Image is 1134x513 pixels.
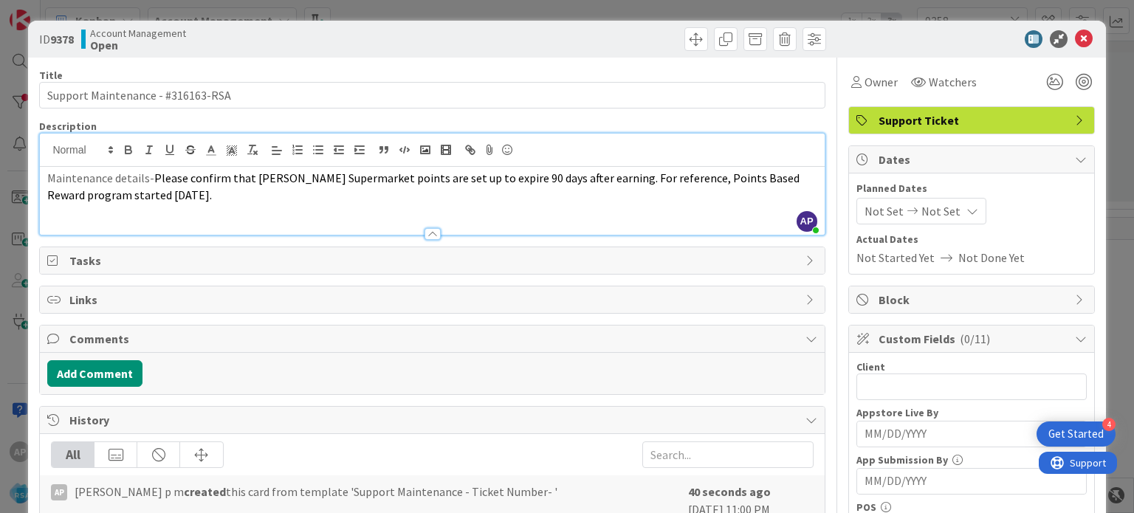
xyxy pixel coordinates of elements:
[642,441,814,468] input: Search...
[90,39,186,51] b: Open
[47,170,817,203] p: Maintenance details-
[39,82,825,109] input: type card name here...
[856,249,935,266] span: Not Started Yet
[856,502,1087,512] div: POS
[879,330,1068,348] span: Custom Fields
[90,27,186,39] span: Account Management
[51,484,67,500] div: Ap
[69,291,797,309] span: Links
[69,411,797,429] span: History
[50,32,74,47] b: 9378
[75,483,557,500] span: [PERSON_NAME] p m this card from template 'Support Maintenance - Ticket Number- '
[797,211,817,232] span: AP
[69,330,797,348] span: Comments
[929,73,977,91] span: Watchers
[960,331,990,346] span: ( 0/11 )
[1048,427,1104,441] div: Get Started
[865,202,904,220] span: Not Set
[47,360,142,387] button: Add Comment
[856,455,1087,465] div: App Submission By
[856,360,885,373] label: Client
[1102,418,1116,431] div: 4
[865,73,898,91] span: Owner
[184,484,226,499] b: created
[865,421,1079,447] input: MM/DD/YYYY
[39,120,97,133] span: Description
[1037,421,1116,447] div: Open Get Started checklist, remaining modules: 4
[39,69,63,82] label: Title
[31,2,67,20] span: Support
[879,151,1068,168] span: Dates
[52,442,94,467] div: All
[879,111,1068,129] span: Support Ticket
[39,30,74,48] span: ID
[879,291,1068,309] span: Block
[47,171,802,202] span: Please confirm that [PERSON_NAME] Supermarket points are set up to expire 90 days after earning. ...
[688,484,771,499] b: 40 seconds ago
[856,181,1087,196] span: Planned Dates
[856,407,1087,418] div: Appstore Live By
[69,252,797,269] span: Tasks
[856,232,1087,247] span: Actual Dates
[921,202,961,220] span: Not Set
[958,249,1025,266] span: Not Done Yet
[865,469,1079,494] input: MM/DD/YYYY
